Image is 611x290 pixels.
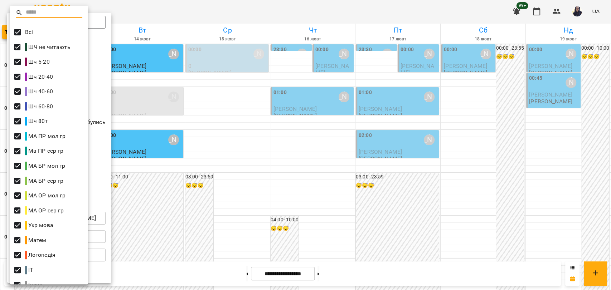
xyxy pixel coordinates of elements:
[25,281,43,289] p: Індив
[25,58,50,66] p: Шч 5-20
[25,147,64,155] p: Ма ПР сер гр
[25,191,66,200] p: МА ОР мол гр
[25,28,33,36] p: Всі
[25,73,53,81] p: Шч 20-40
[25,162,66,170] p: МА БР мол гр
[25,251,55,259] p: Логопедія
[25,102,53,111] p: Шч 60-80
[25,236,47,245] p: Матем
[25,132,66,141] p: МА ПР мол гр
[25,87,53,96] p: Шч 40-60
[25,117,48,126] p: Шч 80+
[25,177,64,185] p: МА БР сер гр
[25,206,64,215] p: МА ОР сер гр
[25,266,33,274] p: ІТ
[25,221,53,230] p: Укр мова
[25,43,71,51] p: ШЧ не читають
